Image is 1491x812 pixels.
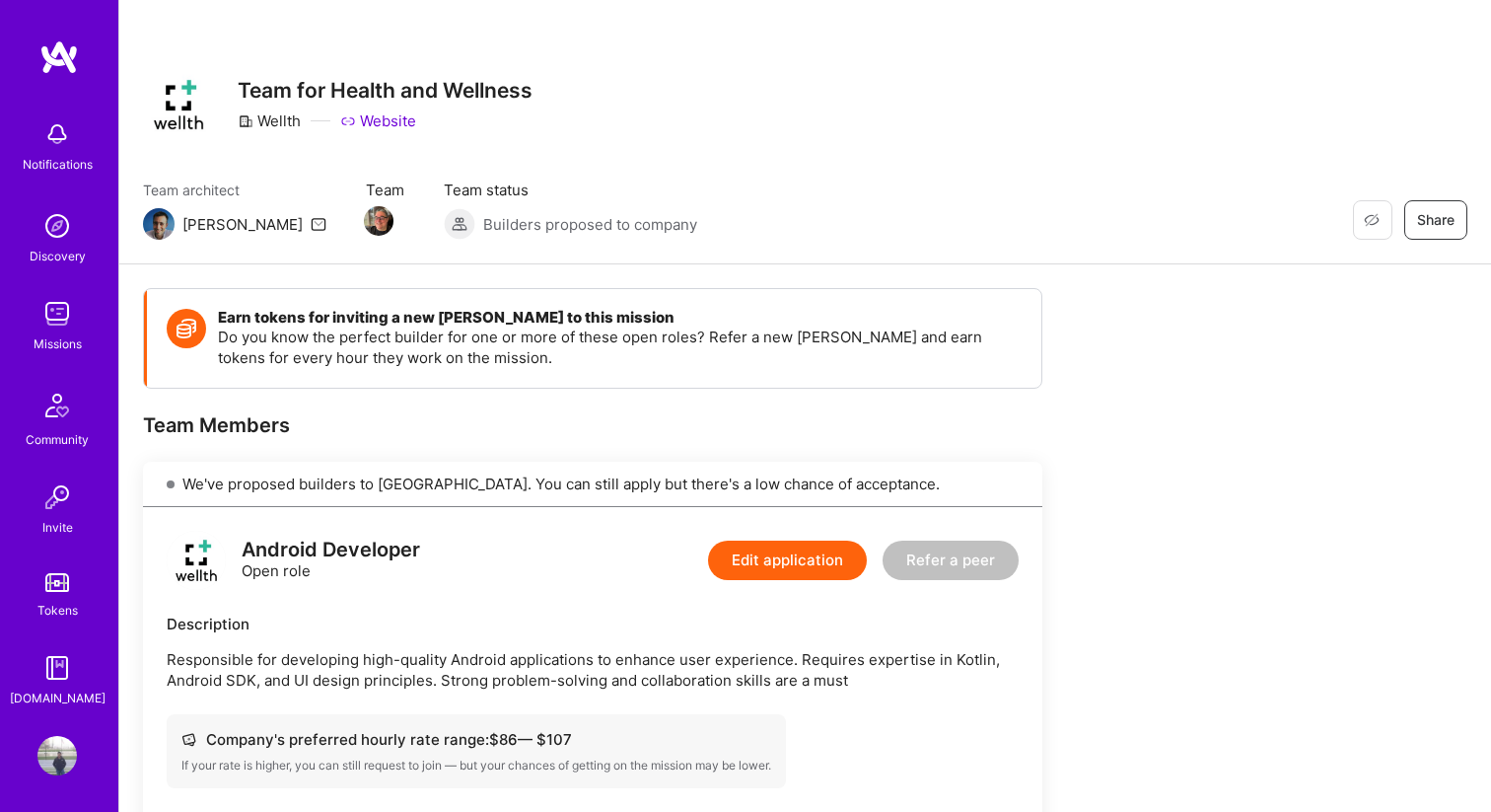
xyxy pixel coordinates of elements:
[167,649,1019,691] p: Responsible for developing high-quality Android applications to enhance user experience. Requires...
[34,382,81,429] img: Community
[1417,210,1455,230] span: Share
[34,333,82,354] div: Missions
[42,517,73,538] div: Invite
[37,114,77,154] img: bell
[242,540,420,560] div: Android Developer
[143,208,175,240] img: Team Architect
[181,758,771,774] div: If your rate is higher, you can still request to join — but your chances of getting on the missio...
[37,294,77,333] img: teamwork
[483,214,697,235] span: Builders proposed to company
[23,154,93,175] div: Notifications
[26,429,89,450] div: Community
[10,688,106,708] div: [DOMAIN_NAME]
[143,462,1042,507] div: We've proposed builders to [GEOGRAPHIC_DATA]. You can still apply but there's a low chance of acc...
[238,111,301,131] div: Wellth
[238,113,253,129] i: icon CompanyGray
[45,573,69,592] img: tokens
[33,736,82,775] a: User Avatar
[30,246,86,266] div: Discovery
[444,180,697,200] span: Team status
[37,648,77,688] img: guide book
[182,214,303,235] div: [PERSON_NAME]
[37,478,77,517] img: Invite
[167,531,226,590] img: logo
[181,732,196,747] i: icon Cash
[143,180,326,200] span: Team architect
[37,736,77,775] img: User Avatar
[37,600,78,621] div: Tokens
[366,180,404,200] span: Team
[340,111,416,131] a: Website
[242,540,420,581] div: Open role
[181,729,771,750] div: Company's preferred hourly rate range: $ 86 — $ 107
[1404,200,1467,240] button: Share
[167,309,206,348] img: Token icon
[311,216,326,232] i: icon Mail
[708,541,867,580] button: Edit application
[366,204,391,238] a: Team Member Avatar
[167,614,1019,634] div: Description
[238,78,532,103] h3: Team for Health and Wellness
[364,206,393,236] img: Team Member Avatar
[143,412,1042,438] div: Team Members
[143,69,214,140] img: Company Logo
[1364,212,1380,228] i: icon EyeClosed
[444,208,475,240] img: Builders proposed to company
[218,309,1022,327] h4: Earn tokens for inviting a new [PERSON_NAME] to this mission
[39,39,79,75] img: logo
[883,541,1019,580] button: Refer a peer
[37,206,77,246] img: discovery
[218,327,1022,368] p: Do you know the perfect builder for one or more of these open roles? Refer a new [PERSON_NAME] an...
